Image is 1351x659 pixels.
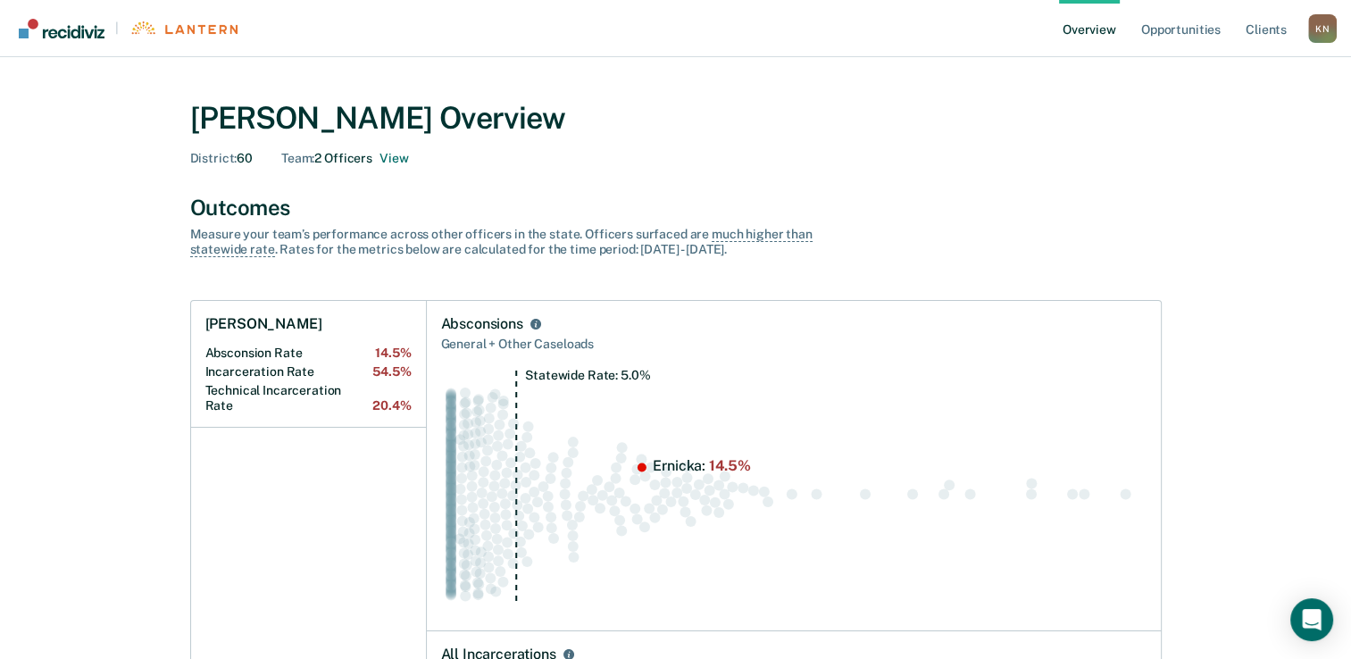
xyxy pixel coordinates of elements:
span: much higher than statewide rate [190,227,813,257]
img: Recidiviz [19,19,104,38]
span: 20.4% [372,398,411,413]
button: Absconsions [527,315,545,333]
div: Open Intercom Messenger [1290,598,1333,641]
span: 14.5% [375,346,411,361]
div: Outcomes [190,195,1162,221]
div: [PERSON_NAME] Overview [190,100,1162,137]
div: K N [1308,14,1337,43]
h2: Technical Incarceration Rate [205,383,412,413]
span: District : [190,151,238,165]
div: Measure your team’s performance across other officer s in the state. Officer s surfaced are . Rat... [190,227,815,257]
div: General + Other Caseloads [441,333,1147,355]
button: 2 officers on Kris Nilsson's Team [379,151,408,166]
h2: Absconsion Rate [205,346,412,361]
img: Lantern [129,21,238,35]
h1: [PERSON_NAME] [205,315,322,333]
button: Profile dropdown button [1308,14,1337,43]
div: 2 Officers [281,151,408,166]
span: 54.5% [372,364,411,380]
div: Swarm plot of all absconsion rates in the state for NOT_SEX_OFFENSE caseloads, highlighting value... [441,370,1147,617]
h2: Incarceration Rate [205,364,412,380]
a: [PERSON_NAME]Absconsion Rate14.5%Incarceration Rate54.5%Technical Incarceration Rate20.4% [191,301,426,428]
div: 60 [190,151,254,166]
span: Team : [281,151,314,165]
span: | [104,21,129,36]
tspan: Statewide Rate: 5.0% [525,368,650,382]
div: Absconsions [441,315,523,333]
